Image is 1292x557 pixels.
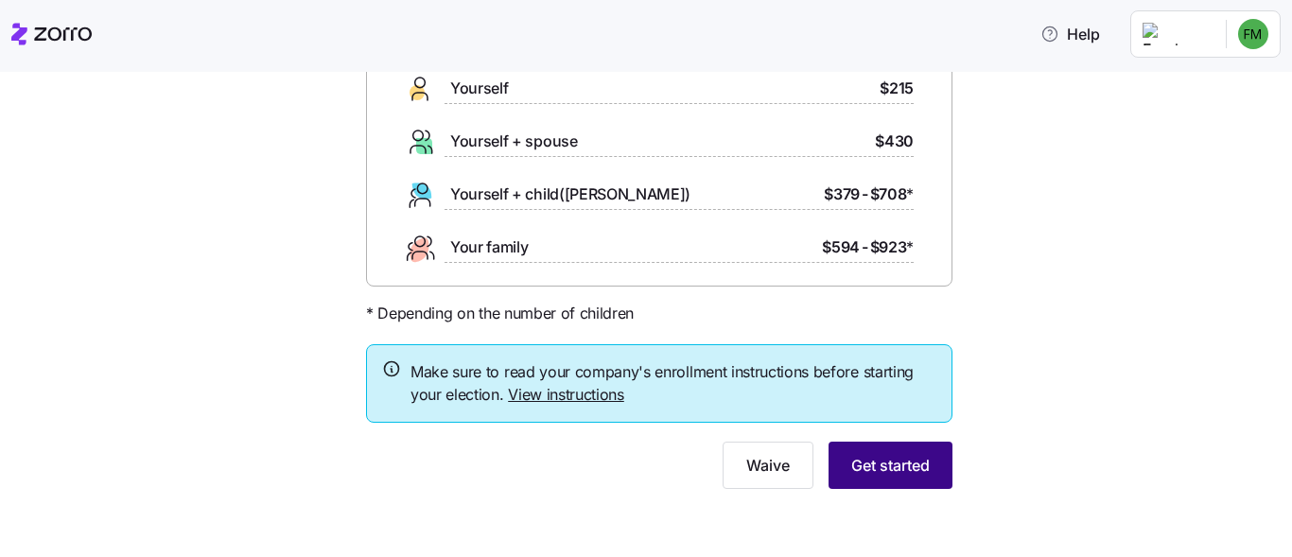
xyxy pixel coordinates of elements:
[746,454,790,477] span: Waive
[1040,23,1100,45] span: Help
[1143,23,1211,45] img: Employer logo
[851,454,930,477] span: Get started
[870,235,914,259] span: $923
[410,360,936,408] span: Make sure to read your company's enrollment instructions before starting your election.
[450,183,690,206] span: Yourself + child([PERSON_NAME])
[366,302,634,325] span: * Depending on the number of children
[450,77,508,100] span: Yourself
[450,130,578,153] span: Yourself + spouse
[862,183,868,206] span: -
[829,442,952,489] button: Get started
[875,130,914,153] span: $430
[824,183,860,206] span: $379
[1025,15,1115,53] button: Help
[862,235,868,259] span: -
[1238,19,1268,49] img: efddf210d826386479527811b015758d
[723,442,813,489] button: Waive
[870,183,914,206] span: $708
[822,235,860,259] span: $594
[880,77,914,100] span: $215
[450,235,528,259] span: Your family
[508,385,624,404] a: View instructions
